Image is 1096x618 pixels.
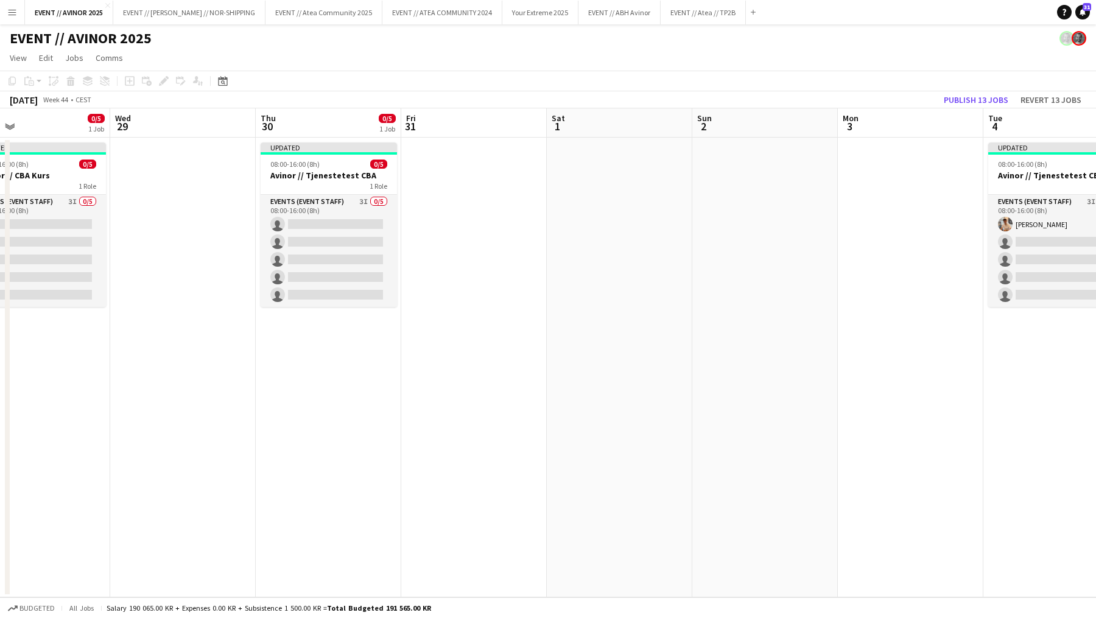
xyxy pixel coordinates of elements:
[6,602,57,615] button: Budgeted
[1059,31,1074,46] app-user-avatar: Tarjei Tuv
[265,1,382,24] button: EVENT // Atea Community 2025
[261,113,276,124] span: Thu
[502,1,578,24] button: Your Extreme 2025
[34,50,58,66] a: Edit
[695,119,712,133] span: 2
[1075,5,1090,19] a: 31
[843,113,859,124] span: Mon
[986,119,1002,133] span: 4
[259,119,276,133] span: 30
[939,92,1013,108] button: Publish 13 jobs
[115,113,131,124] span: Wed
[270,160,320,169] span: 08:00-16:00 (8h)
[5,50,32,66] a: View
[113,1,265,24] button: EVENT // [PERSON_NAME] // NOR-SHIPPING
[382,1,502,24] button: EVENT // ATEA COMMUNITY 2024
[550,119,565,133] span: 1
[406,113,416,124] span: Fri
[88,124,104,133] div: 1 Job
[67,603,96,613] span: All jobs
[1083,3,1091,11] span: 31
[998,160,1047,169] span: 08:00-16:00 (8h)
[661,1,746,24] button: EVENT // Atea // TP2B
[19,604,55,613] span: Budgeted
[65,52,83,63] span: Jobs
[10,52,27,63] span: View
[1072,31,1086,46] app-user-avatar: Tarjei Tuv
[988,113,1002,124] span: Tue
[76,95,91,104] div: CEST
[40,95,71,104] span: Week 44
[79,181,96,191] span: 1 Role
[39,52,53,63] span: Edit
[91,50,128,66] a: Comms
[10,29,152,47] h1: EVENT // AVINOR 2025
[841,119,859,133] span: 3
[552,113,565,124] span: Sat
[79,160,96,169] span: 0/5
[1016,92,1086,108] button: Revert 13 jobs
[327,603,431,613] span: Total Budgeted 191 565.00 KR
[578,1,661,24] button: EVENT // ABH Avinor
[113,119,131,133] span: 29
[370,160,387,169] span: 0/5
[261,142,397,307] app-job-card: Updated08:00-16:00 (8h)0/5Avinor // Tjenestetest CBA1 RoleEvents (Event Staff)3I0/508:00-16:00 (8h)
[379,124,395,133] div: 1 Job
[96,52,123,63] span: Comms
[261,142,397,152] div: Updated
[10,94,38,106] div: [DATE]
[60,50,88,66] a: Jobs
[379,114,396,123] span: 0/5
[261,170,397,181] h3: Avinor // Tjenestetest CBA
[261,195,397,307] app-card-role: Events (Event Staff)3I0/508:00-16:00 (8h)
[25,1,113,24] button: EVENT // AVINOR 2025
[697,113,712,124] span: Sun
[107,603,431,613] div: Salary 190 065.00 KR + Expenses 0.00 KR + Subsistence 1 500.00 KR =
[370,181,387,191] span: 1 Role
[404,119,416,133] span: 31
[88,114,105,123] span: 0/5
